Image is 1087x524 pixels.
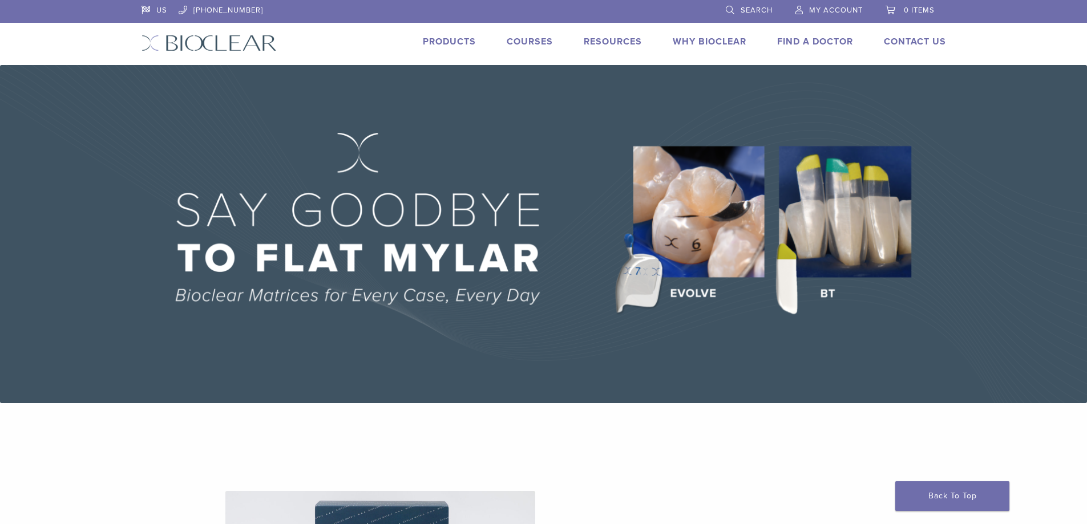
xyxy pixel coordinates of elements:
[884,36,946,47] a: Contact Us
[809,6,863,15] span: My Account
[904,6,935,15] span: 0 items
[423,36,476,47] a: Products
[741,6,773,15] span: Search
[142,35,277,51] img: Bioclear
[507,36,553,47] a: Courses
[777,36,853,47] a: Find A Doctor
[895,481,1009,511] a: Back To Top
[673,36,746,47] a: Why Bioclear
[584,36,642,47] a: Resources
